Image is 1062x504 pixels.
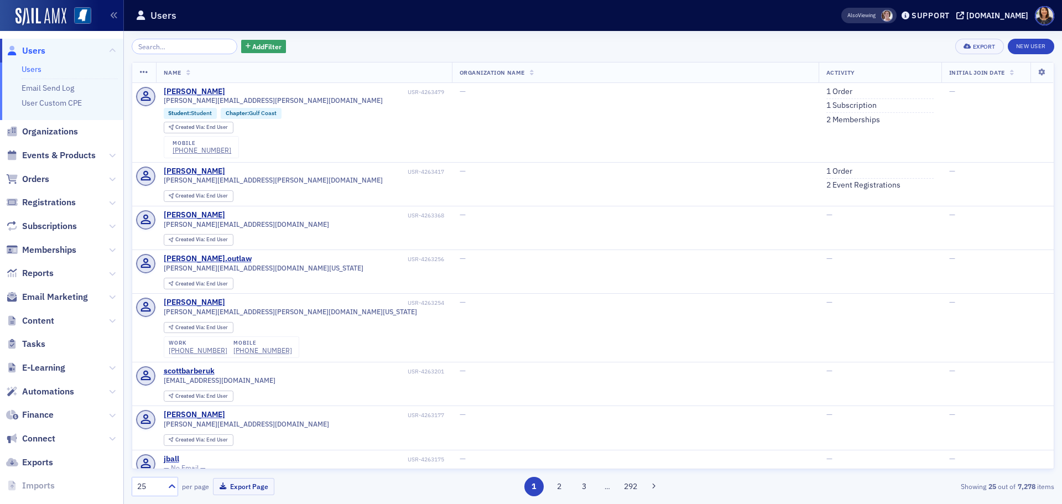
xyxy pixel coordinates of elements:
[22,267,54,279] span: Reports
[847,12,876,19] span: Viewing
[754,481,1054,491] div: Showing out of items
[460,454,466,464] span: —
[949,454,955,464] span: —
[966,11,1028,20] div: [DOMAIN_NAME]
[826,101,877,111] a: 1 Subscription
[169,340,227,346] div: work
[66,7,91,26] a: View Homepage
[973,44,996,50] div: Export
[175,393,228,399] div: End User
[164,420,329,428] span: [PERSON_NAME][EMAIL_ADDRESS][DOMAIN_NAME]
[164,278,233,289] div: Created Via: End User
[175,325,228,331] div: End User
[6,315,54,327] a: Content
[22,480,55,492] span: Imports
[22,64,41,74] a: Users
[826,87,852,97] a: 1 Order
[213,478,274,495] button: Export Page
[575,477,594,496] button: 3
[164,167,225,176] div: [PERSON_NAME]
[74,7,91,24] img: SailAMX
[164,366,215,376] a: scottbarberuk
[826,180,900,190] a: 2 Event Registrations
[164,190,233,202] div: Created Via: End User
[22,83,74,93] a: Email Send Log
[826,115,880,125] a: 2 Memberships
[175,124,228,131] div: End User
[132,39,237,54] input: Search…
[181,456,444,463] div: USR-4263175
[164,220,329,228] span: [PERSON_NAME][EMAIL_ADDRESS][DOMAIN_NAME]
[175,236,206,243] span: Created Via :
[22,433,55,445] span: Connect
[164,454,179,464] a: jball
[227,212,444,219] div: USR-4263368
[1016,481,1037,491] strong: 7,278
[460,210,466,220] span: —
[460,253,466,263] span: —
[22,291,88,303] span: Email Marketing
[6,291,88,303] a: Email Marketing
[460,366,466,376] span: —
[164,434,233,446] div: Created Via: End User
[949,69,1005,76] span: Initial Join Date
[1008,39,1054,54] a: New User
[881,10,893,22] span: Lydia Carlisle
[826,454,832,464] span: —
[22,173,49,185] span: Orders
[164,376,275,385] span: [EMAIL_ADDRESS][DOMAIN_NAME]
[241,40,287,54] button: AddFilter
[912,11,950,20] div: Support
[164,391,233,402] div: Created Via: End User
[169,346,227,355] a: [PHONE_NUMBER]
[949,409,955,419] span: —
[6,433,55,445] a: Connect
[22,244,76,256] span: Memberships
[164,308,417,316] span: [PERSON_NAME][EMAIL_ADDRESS][PERSON_NAME][DOMAIN_NAME][US_STATE]
[221,108,282,119] div: Chapter:
[6,480,55,492] a: Imports
[949,366,955,376] span: —
[460,166,466,176] span: —
[6,220,77,232] a: Subscriptions
[164,410,225,420] a: [PERSON_NAME]
[164,254,252,264] div: [PERSON_NAME].outlaw
[956,12,1032,19] button: [DOMAIN_NAME]
[986,481,998,491] strong: 25
[164,322,233,334] div: Created Via: End User
[22,196,76,209] span: Registrations
[600,481,615,491] span: …
[173,140,231,147] div: mobile
[226,109,249,117] span: Chapter :
[621,477,641,496] button: 292
[175,437,228,443] div: End User
[826,409,832,419] span: —
[233,346,292,355] a: [PHONE_NUMBER]
[22,45,45,57] span: Users
[226,110,277,117] a: Chapter:Gulf Coast
[175,193,228,199] div: End User
[164,69,181,76] span: Name
[168,109,191,117] span: Student :
[233,340,292,346] div: mobile
[227,412,444,419] div: USR-4263177
[252,41,282,51] span: Add Filter
[164,87,225,97] a: [PERSON_NAME]
[175,436,206,443] span: Created Via :
[164,464,206,472] span: — No Email —
[1035,6,1054,25] span: Profile
[175,237,228,243] div: End User
[955,39,1003,54] button: Export
[164,264,363,272] span: [PERSON_NAME][EMAIL_ADDRESS][DOMAIN_NAME][US_STATE]
[227,89,444,96] div: USR-4263479
[227,299,444,306] div: USR-4263254
[164,210,225,220] a: [PERSON_NAME]
[949,253,955,263] span: —
[137,481,162,492] div: 25
[826,366,832,376] span: —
